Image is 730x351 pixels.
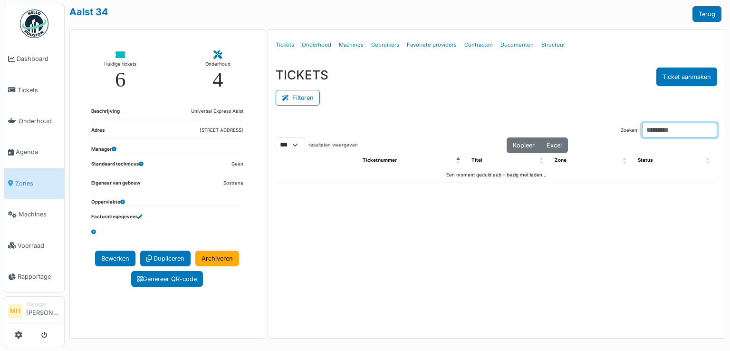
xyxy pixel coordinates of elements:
[621,127,639,134] label: Zoeken:
[91,214,143,221] dt: Facturatiegegevens
[115,69,126,90] div: 6
[19,117,60,126] span: Onderhoud
[18,241,60,250] span: Voorraad
[140,251,191,266] a: Dupliceren
[191,108,243,115] dd: Universal Express Aalst
[272,34,298,56] a: Tickets
[212,69,223,90] div: 4
[706,153,711,168] span: Status: Activate to sort
[539,153,545,168] span: Titel: Activate to sort
[4,74,64,105] a: Tickets
[513,142,535,149] span: Kopieer
[15,179,60,188] span: Zones
[26,301,60,321] li: [PERSON_NAME]
[363,157,397,163] span: Ticketnummer
[195,251,239,266] a: Archiveren
[547,142,562,149] span: Excel
[91,180,140,191] dt: Eigenaar van gebouw
[223,180,243,187] dd: Sostrana
[555,157,567,163] span: Zone
[205,59,231,69] div: Onderhoud
[19,210,60,219] span: Machines
[308,142,358,149] label: resultaten weergeven
[95,251,135,266] a: Bewerken
[276,90,320,106] button: Filteren
[638,157,653,163] span: Status
[26,301,60,308] div: Manager
[231,161,243,168] dd: Geen
[16,147,60,156] span: Agenda
[4,261,64,292] a: Rapportage
[623,153,628,168] span: Zone: Activate to sort
[8,304,22,318] li: MH
[497,34,538,56] a: Documenten
[276,68,328,82] h3: TICKETS
[91,146,116,153] dt: Manager
[538,34,569,56] a: Structuur
[131,271,203,287] a: Genereer QR-code
[4,136,64,167] a: Agenda
[540,137,568,153] button: Excel
[91,108,120,119] dt: Beschrijving
[18,86,60,95] span: Tickets
[91,127,105,138] dt: Adres
[198,43,238,98] a: Onderhoud 4
[507,137,541,153] button: Kopieer
[104,59,136,69] div: Huidige tickets
[367,34,403,56] a: Gebruikers
[4,199,64,230] a: Machines
[461,34,497,56] a: Contracten
[335,34,367,56] a: Machines
[4,230,64,261] a: Voorraad
[200,127,243,134] dd: [STREET_ADDRESS]
[17,54,60,63] span: Dashboard
[18,272,60,281] span: Rapportage
[692,6,721,22] a: Terug
[8,301,60,323] a: MH Manager[PERSON_NAME]
[91,161,144,172] dt: Standaard technicus
[276,168,717,183] td: Een moment geduld aub - bezig met laden...
[4,43,64,74] a: Dashboard
[456,153,462,168] span: Ticketnummer: Activate to invert sorting
[96,43,144,98] a: Huidige tickets 6
[91,199,125,206] dt: Oppervlakte
[298,34,335,56] a: Onderhoud
[4,106,64,136] a: Onderhoud
[20,10,48,38] img: Badge_color-CXgf-gQk.svg
[69,6,108,18] a: Aalst 34
[4,168,64,199] a: Zones
[471,157,482,163] span: Titel
[656,68,717,86] button: Ticket aanmaken
[403,34,461,56] a: Favoriete providers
